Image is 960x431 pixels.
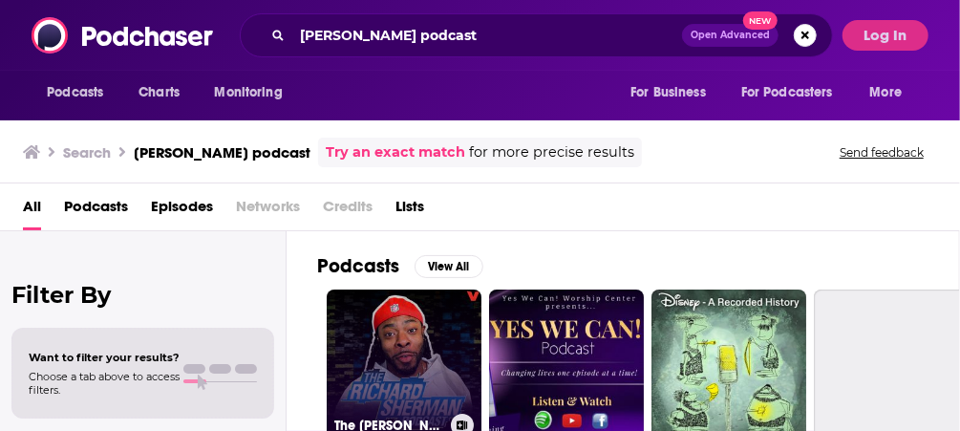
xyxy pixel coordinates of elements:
[240,13,833,57] div: Search podcasts, credits, & more...
[33,75,128,111] button: open menu
[32,17,215,54] img: Podchaser - Follow, Share and Rate Podcasts
[682,24,779,47] button: Open AdvancedNew
[617,75,730,111] button: open menu
[415,255,483,278] button: View All
[741,79,833,106] span: For Podcasters
[214,79,282,106] span: Monitoring
[843,20,928,51] button: Log In
[139,79,180,106] span: Charts
[317,254,399,278] h2: Podcasts
[729,75,861,111] button: open menu
[870,79,903,106] span: More
[134,143,310,162] h3: [PERSON_NAME] podcast
[47,79,103,106] span: Podcasts
[630,79,706,106] span: For Business
[857,75,927,111] button: open menu
[395,191,424,230] a: Lists
[323,191,373,230] span: Credits
[317,254,483,278] a: PodcastsView All
[326,141,465,163] a: Try an exact match
[23,191,41,230] a: All
[834,144,929,161] button: Send feedback
[29,351,180,364] span: Want to filter your results?
[29,370,180,397] span: Choose a tab above to access filters.
[11,281,274,309] h2: Filter By
[126,75,191,111] a: Charts
[64,191,128,230] a: Podcasts
[292,20,682,51] input: Search podcasts, credits, & more...
[743,11,778,30] span: New
[63,143,111,162] h3: Search
[691,31,770,40] span: Open Advanced
[151,191,213,230] a: Episodes
[201,75,307,111] button: open menu
[236,191,300,230] span: Networks
[469,141,634,163] span: for more precise results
